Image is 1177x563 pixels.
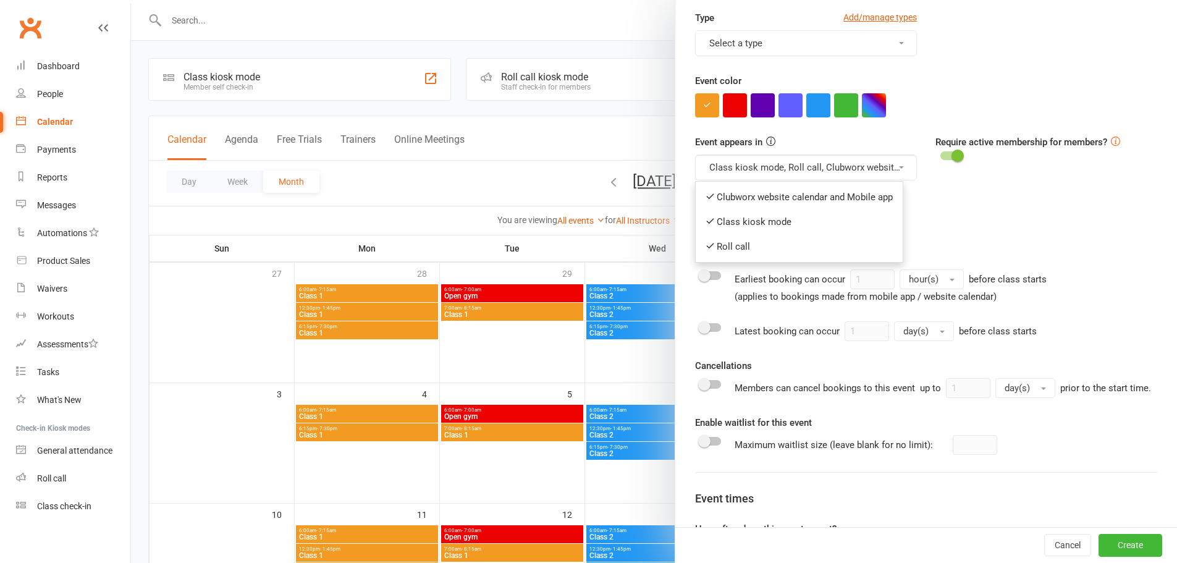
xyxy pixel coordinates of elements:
a: Roll call [16,465,130,493]
div: Class check-in [37,501,91,511]
div: Automations [37,228,87,238]
label: Cancellations [695,358,752,373]
a: Clubworx [15,12,46,43]
a: Workouts [16,303,130,331]
a: Class kiosk mode [696,210,903,234]
div: Messages [37,200,76,210]
label: How often does this event repeat? [695,522,837,536]
div: Product Sales [37,256,90,266]
div: Payments [37,145,76,155]
div: Earliest booking can occur [735,269,1047,304]
a: Add/manage types [843,11,917,24]
a: Product Sales [16,247,130,275]
div: Calendar [37,117,73,127]
label: Event color [695,74,741,88]
button: day(s) [995,378,1055,398]
span: day(s) [903,326,929,337]
span: day(s) [1005,383,1030,394]
a: Reports [16,164,130,192]
div: Latest booking can occur [735,321,1037,341]
div: Event times [695,490,1157,508]
a: Assessments [16,331,130,358]
a: Messages [16,192,130,219]
a: Dashboard [16,53,130,80]
div: What's New [37,395,82,405]
a: Tasks [16,358,130,386]
a: People [16,80,130,108]
a: Payments [16,136,130,164]
div: Members can cancel bookings to this event [735,378,1151,398]
a: Clubworx website calendar and Mobile app [696,185,903,210]
a: General attendance kiosk mode [16,437,130,465]
div: Dashboard [37,61,80,71]
button: Select a type [695,30,917,56]
a: Roll call [696,234,903,259]
div: Assessments [37,339,98,349]
a: Waivers [16,275,130,303]
span: before class starts [959,326,1037,337]
a: Class kiosk mode [16,493,130,520]
div: Roll call [37,473,66,483]
button: day(s) [894,321,954,341]
button: Class kiosk mode, Roll call, Clubworx website calendar and Mobile app [695,155,917,180]
label: Enable waitlist for this event [695,415,812,430]
label: Require active membership for members? [935,137,1107,148]
label: Type [695,11,714,25]
button: hour(s) [900,269,964,289]
div: General attendance [37,446,112,455]
div: Tasks [37,367,59,377]
span: prior to the start time. [1060,383,1151,394]
div: Reports [37,172,67,182]
div: Waivers [37,284,67,294]
div: Maximum waitlist size (leave blank for no limit): [735,438,933,452]
a: Automations [16,219,130,247]
button: Cancel [1044,535,1091,557]
button: Create [1099,535,1162,557]
label: Event appears in [695,135,762,150]
div: People [37,89,63,99]
div: Workouts [37,311,74,321]
a: What's New [16,386,130,414]
div: up to [920,378,1055,398]
span: hour(s) [909,274,939,285]
a: Calendar [16,108,130,136]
